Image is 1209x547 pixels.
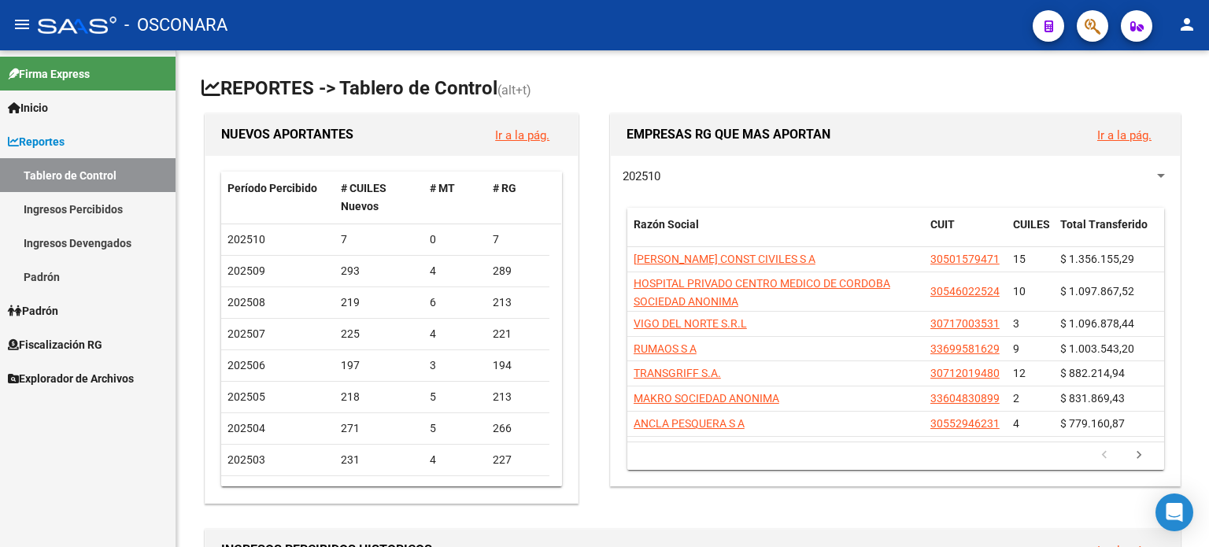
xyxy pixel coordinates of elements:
div: Open Intercom Messenger [1155,493,1193,531]
span: 202508 [227,296,265,309]
span: $ 882.214,94 [1060,367,1125,379]
div: 289 [493,262,543,280]
div: 0 [430,231,480,249]
div: 14 [430,482,480,501]
span: Explorador de Archivos [8,370,134,387]
datatable-header-cell: CUIT [924,208,1007,260]
a: Ir a la pág. [1097,128,1152,142]
span: ANCLA PESQUERA S A [634,417,745,430]
span: $ 1.003.543,20 [1060,342,1134,355]
span: CUILES [1013,218,1050,231]
datatable-header-cell: Total Transferido [1054,208,1164,260]
span: $ 831.869,43 [1060,392,1125,405]
span: 30501579471 [930,253,1000,265]
datatable-header-cell: Razón Social [627,208,924,260]
div: 219 [341,294,418,312]
h1: REPORTES -> Tablero de Control [201,76,1184,103]
div: 7 [493,231,543,249]
div: 6 [430,294,480,312]
div: 213 [493,294,543,312]
div: 197 [341,357,418,375]
datatable-header-cell: Período Percibido [221,172,335,224]
span: RUMAOS S A [634,342,697,355]
a: go to previous page [1089,447,1119,464]
span: # CUILES Nuevos [341,182,386,213]
datatable-header-cell: # RG [486,172,549,224]
div: 271 [341,419,418,438]
span: 12 [1013,367,1026,379]
mat-icon: menu [13,15,31,34]
span: - OSCONARA [124,8,227,43]
div: 458 [493,482,543,501]
span: EMPRESAS RG QUE MAS APORTAN [627,127,830,142]
span: 202504 [227,422,265,434]
span: Inicio [8,99,48,116]
mat-icon: person [1178,15,1196,34]
span: 9 [1013,342,1019,355]
span: NUEVOS APORTANTES [221,127,353,142]
span: $ 1.096.878,44 [1060,317,1134,330]
span: 202510 [227,233,265,246]
span: # MT [430,182,455,194]
span: 202507 [227,327,265,340]
span: 10 [1013,285,1026,298]
span: Período Percibido [227,182,317,194]
span: 2 [1013,392,1019,405]
span: # RG [493,182,516,194]
span: 33699581629 [930,342,1000,355]
div: 266 [493,419,543,438]
span: 30712019480 [930,367,1000,379]
span: $ 779.160,87 [1060,417,1125,430]
span: VIGO DEL NORTE S.R.L [634,317,747,330]
a: Ir a la pág. [495,128,549,142]
div: 213 [493,388,543,406]
div: 4 [430,325,480,343]
span: 15 [1013,253,1026,265]
div: 472 [341,482,418,501]
button: Ir a la pág. [482,120,562,150]
span: Reportes [8,133,65,150]
span: 30552946231 [930,417,1000,430]
div: 4 [430,262,480,280]
div: 5 [430,388,480,406]
span: $ 1.356.155,29 [1060,253,1134,265]
button: Ir a la pág. [1085,120,1164,150]
span: 33604830899 [930,392,1000,405]
div: 231 [341,451,418,469]
div: 218 [341,388,418,406]
span: 202502 [227,485,265,497]
span: CUIT [930,218,955,231]
span: [PERSON_NAME] CONST CIVILES S A [634,253,815,265]
span: Padrón [8,302,58,320]
span: 202505 [227,390,265,403]
div: 5 [430,419,480,438]
span: 202510 [623,169,660,183]
span: Razón Social [634,218,699,231]
span: HOSPITAL PRIVADO CENTRO MEDICO DE CORDOBA SOCIEDAD ANONIMA [634,277,890,308]
div: 7 [341,231,418,249]
span: (alt+t) [497,83,531,98]
span: 3 [1013,317,1019,330]
div: 3 [430,357,480,375]
span: 30717003531 [930,317,1000,330]
span: TRANSGRIFF S.A. [634,367,721,379]
div: 194 [493,357,543,375]
span: 4 [1013,417,1019,430]
div: 4 [430,451,480,469]
span: 202506 [227,359,265,371]
div: 221 [493,325,543,343]
span: $ 1.097.867,52 [1060,285,1134,298]
span: 30546022524 [930,285,1000,298]
datatable-header-cell: # MT [423,172,486,224]
span: 202503 [227,453,265,466]
span: 202509 [227,264,265,277]
div: 227 [493,451,543,469]
span: Total Transferido [1060,218,1148,231]
span: Fiscalización RG [8,336,102,353]
a: go to next page [1124,447,1154,464]
div: 225 [341,325,418,343]
div: 293 [341,262,418,280]
datatable-header-cell: CUILES [1007,208,1054,260]
span: MAKRO SOCIEDAD ANONIMA [634,392,779,405]
datatable-header-cell: # CUILES Nuevos [335,172,424,224]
